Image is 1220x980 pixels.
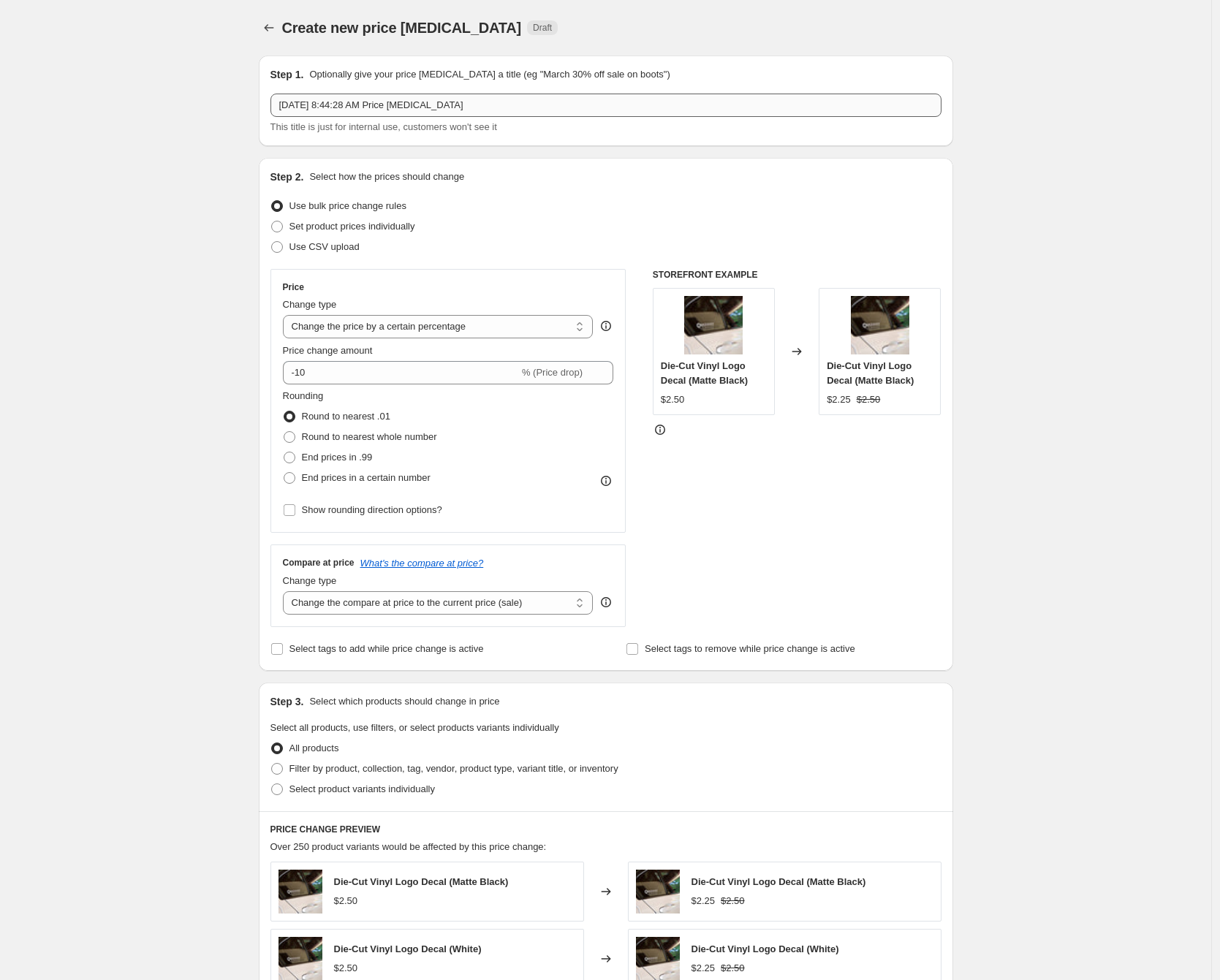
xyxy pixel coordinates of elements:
span: Set product prices individually [289,221,415,232]
span: Over 250 product variants would be affected by this price change: [270,841,547,852]
p: Select which products should change in price [309,694,499,709]
span: Select all products, use filters, or select products variants individually [270,722,559,733]
span: Die-Cut Vinyl Logo Decal (Matte Black) [334,876,509,887]
p: Optionally give your price [MEDICAL_DATA] a title (eg "March 30% off sale on boots") [309,67,670,82]
h6: STOREFRONT EXAMPLE [653,269,941,281]
span: End prices in a certain number [302,472,431,483]
span: Select tags to add while price change is active [289,643,484,654]
span: Select tags to remove while price change is active [645,643,855,654]
img: 0U9A0426_80x.jpg [684,296,743,354]
div: $2.50 [334,961,358,976]
img: 0U9A0426_80x.jpg [279,870,322,913]
button: What's the compare at price? [360,558,484,569]
span: Select product variants individually [289,783,435,794]
span: Change type [283,299,337,310]
span: Show rounding direction options? [302,504,442,515]
div: $2.25 [692,961,716,976]
h2: Step 3. [270,694,304,709]
span: Round to nearest .01 [302,411,390,422]
span: Rounding [283,390,324,401]
span: All products [289,742,339,753]
h6: PRICE CHANGE PREVIEW [270,824,941,835]
div: help [599,595,613,609]
span: Die-Cut Vinyl Logo Decal (Matte Black) [827,360,914,386]
input: 30% off holiday sale [270,94,941,117]
img: 0U9A0426_80x.jpg [636,870,680,913]
div: $2.50 [334,894,358,908]
button: Price change jobs [259,18,279,38]
div: $2.25 [827,392,851,407]
div: $2.25 [692,894,716,908]
div: $2.50 [661,392,685,407]
h2: Step 1. [270,67,304,82]
div: help [599,319,613,333]
span: End prices in .99 [302,452,373,463]
span: Die-Cut Vinyl Logo Decal (Matte Black) [661,360,748,386]
span: Use bulk price change rules [289,200,406,211]
img: 0U9A0426_80x.jpg [851,296,909,354]
input: -15 [283,361,519,384]
h3: Compare at price [283,557,355,569]
span: Filter by product, collection, tag, vendor, product type, variant title, or inventory [289,763,618,774]
strike: $2.50 [721,894,745,908]
span: % (Price drop) [522,367,583,378]
span: Price change amount [283,345,373,356]
h2: Step 2. [270,170,304,184]
h3: Price [283,281,304,293]
span: Round to nearest whole number [302,431,437,442]
span: Die-Cut Vinyl Logo Decal (Matte Black) [692,876,866,887]
span: Create new price [MEDICAL_DATA] [282,20,522,36]
strike: $2.50 [721,961,745,976]
strike: $2.50 [857,392,881,407]
span: This title is just for internal use, customers won't see it [270,121,497,132]
span: Change type [283,575,337,586]
span: Use CSV upload [289,241,360,252]
p: Select how the prices should change [309,170,464,184]
span: Die-Cut Vinyl Logo Decal (White) [334,943,482,954]
span: Draft [533,22,552,34]
span: Die-Cut Vinyl Logo Decal (White) [692,943,839,954]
